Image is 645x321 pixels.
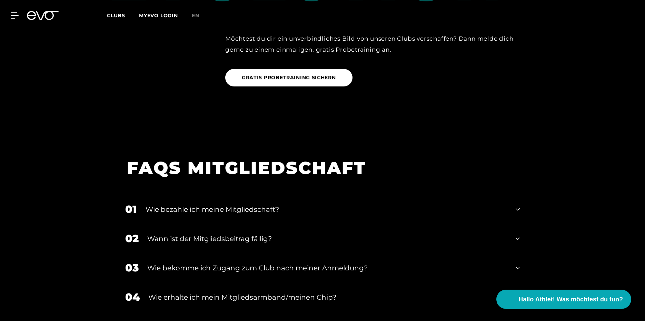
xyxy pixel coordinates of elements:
div: 04 [125,289,140,305]
span: en [192,12,199,19]
a: en [192,12,208,20]
span: Clubs [107,12,125,19]
a: MYEVO LOGIN [139,12,178,19]
a: GRATIS PROBETRAINING SICHERN [225,64,355,92]
div: Wie bekomme ich Zugang zum Club nach meiner Anmeldung? [147,263,507,273]
button: Hallo Athlet! Was möchtest du tun? [496,290,631,309]
span: Hallo Athlet! Was möchtest du tun? [518,295,623,304]
div: Möchtest du dir ein unverbindliches Bild von unseren Clubs verschaffen? Dann melde dich gerne zu ... [225,33,527,55]
div: 02 [125,231,139,246]
div: Wie erhalte ich mein Mitgliedsarmband/meinen Chip? [148,292,507,302]
div: Wann ist der Mitgliedsbeitrag fällig? [147,234,507,244]
div: 01 [125,201,137,217]
a: Clubs [107,12,139,19]
div: Wie bezahle ich meine Mitgliedschaft? [146,204,507,215]
span: GRATIS PROBETRAINING SICHERN [242,74,336,81]
div: 03 [125,260,139,276]
h1: FAQS MITGLIEDSCHAFT [127,157,509,179]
